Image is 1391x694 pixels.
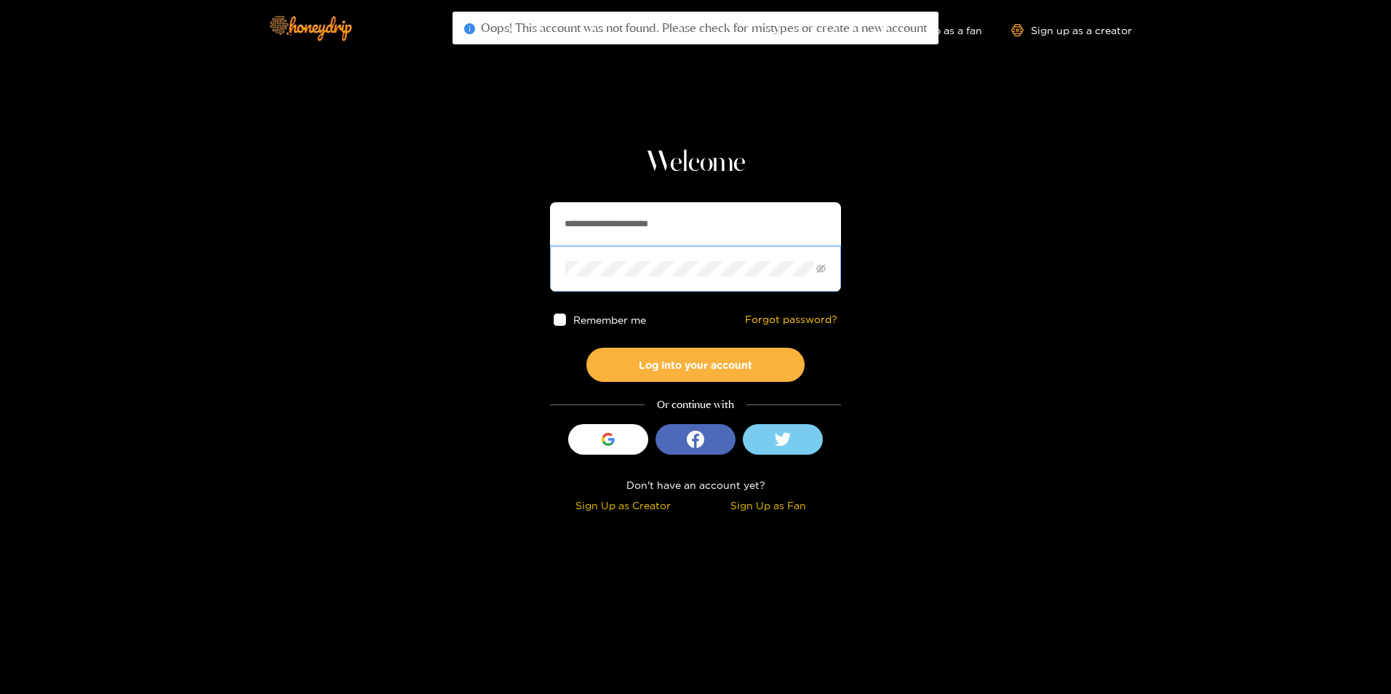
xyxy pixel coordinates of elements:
div: Sign Up as Fan [699,497,837,514]
div: Sign Up as Creator [554,497,692,514]
div: Don't have an account yet? [550,476,841,493]
div: Or continue with [550,396,841,413]
button: Log into your account [586,348,805,382]
h1: Welcome [550,145,841,180]
a: Sign up as a creator [1011,24,1132,36]
span: Oops! This account was not found. Please check for mistypes or create a new account [481,20,927,35]
span: Remember me [573,314,646,325]
a: Forgot password? [745,314,837,326]
span: info-circle [464,23,475,34]
span: eye-invisible [816,264,826,274]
